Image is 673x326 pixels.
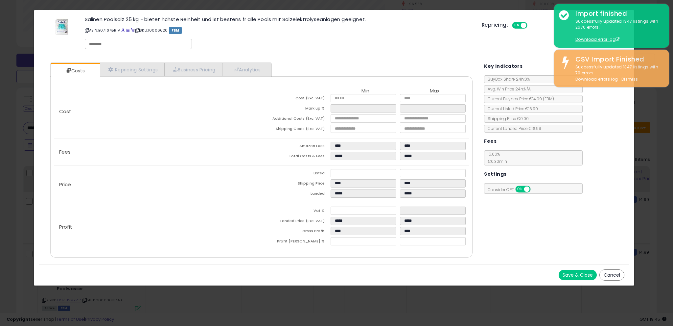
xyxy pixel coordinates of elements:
[222,63,271,76] a: Analytics
[482,22,508,28] h5: Repricing:
[54,109,262,114] p: Cost
[559,270,597,280] button: Save & Close
[262,104,331,114] td: Mark up %
[570,64,664,83] div: Successfully updated 1347 listings with 70 errors.
[54,182,262,187] p: Price
[51,64,99,77] a: Costs
[131,28,134,33] a: Your listing only
[331,88,400,94] th: Min
[262,207,331,217] td: Vat %
[165,63,222,76] a: Business Pricing
[262,94,331,104] td: Cost (Exc. VAT)
[575,76,618,82] a: Download errors log
[484,126,541,131] span: Current Landed Price: €16.99
[262,114,331,125] td: Additional Costs (Exc. VAT)
[543,96,554,102] span: ( FBM )
[262,217,331,227] td: Landed Price (Exc. VAT)
[262,237,331,247] td: Profit [PERSON_NAME] %
[516,187,524,192] span: ON
[85,25,472,36] p: ASIN: B07TS45R1V | SKU: 10006620
[526,23,537,28] span: OFF
[262,152,331,162] td: Total Costs & Fees
[100,63,165,76] a: Repricing Settings
[484,116,529,121] span: Shipping Price: €0.00
[529,96,554,102] span: €14.99
[484,187,539,192] span: Consider CPT:
[262,227,331,237] td: Gross Profit
[484,76,530,82] span: BuyBox Share 24h: 0%
[52,17,72,37] img: 41BFLmhVQaL._SL60_.jpg
[484,86,531,92] span: Avg. Win Price 24h: N/A
[262,142,331,152] td: Amazon Fees
[570,18,664,43] div: Successfully updated 1347 listings with 2670 errors.
[54,224,262,230] p: Profit
[400,88,469,94] th: Max
[484,137,497,145] h5: Fees
[126,28,129,33] a: All offer listings
[262,169,331,179] td: Listed
[121,28,125,33] a: BuyBox page
[484,159,507,164] span: €0.30 min
[169,27,182,34] span: FBM
[621,76,638,82] u: Dismiss
[484,96,554,102] span: Current Buybox Price:
[262,125,331,135] td: Shipping Costs (Exc. VAT)
[262,189,331,200] td: Landed
[484,62,522,70] h5: Key Indicators
[484,170,506,178] h5: Settings
[530,187,540,192] span: OFF
[85,17,472,22] h3: Salinen Poolsalz 25 kg - bietet hchste Reinheit und ist bestens fr alle Pools mit Salzelektrolyse...
[570,9,664,18] div: Import finished
[599,269,624,281] button: Cancel
[484,151,507,164] span: 15.00 %
[575,37,619,42] a: Download error log
[513,23,521,28] span: ON
[54,149,262,155] p: Fees
[262,179,331,189] td: Shipping Price
[484,106,538,112] span: Current Listed Price: €16.99
[570,55,664,64] div: CSV Import Finished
